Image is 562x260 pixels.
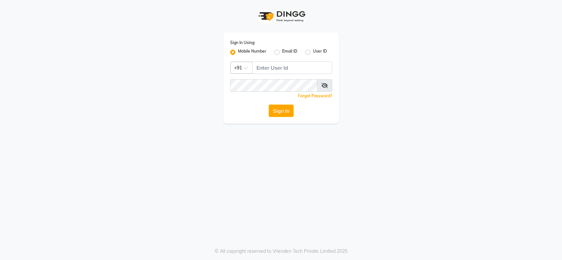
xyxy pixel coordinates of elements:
[255,7,308,26] img: logo1.svg
[298,93,332,98] a: Forgot Password?
[252,61,332,74] input: Username
[230,79,317,92] input: Username
[230,40,255,46] label: Sign In Using:
[313,48,327,56] label: User ID
[269,105,294,117] button: Sign In
[238,48,266,56] label: Mobile Number
[282,48,297,56] label: Email ID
